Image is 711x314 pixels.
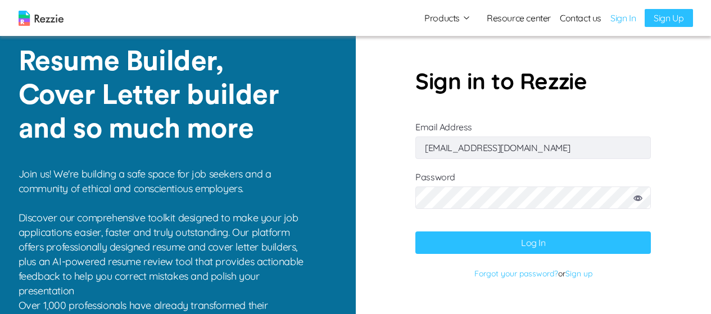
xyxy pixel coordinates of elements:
[415,136,651,159] input: Email Address
[560,11,601,25] a: Contact us
[424,11,471,25] button: Products
[565,269,592,279] a: Sign up
[487,11,551,25] a: Resource center
[415,186,651,209] input: Password
[415,121,651,153] label: Email Address
[610,11,636,25] a: Sign In
[19,167,311,298] p: Join us! We're building a safe space for job seekers and a community of ethical and conscientious...
[645,9,692,27] a: Sign Up
[19,45,299,146] p: Resume Builder, Cover Letter builder and so much more
[19,11,64,26] img: logo
[474,269,558,279] a: Forgot your password?
[415,64,651,98] p: Sign in to Rezzie
[415,265,651,282] p: or
[415,171,651,220] label: Password
[415,231,651,254] button: Log In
